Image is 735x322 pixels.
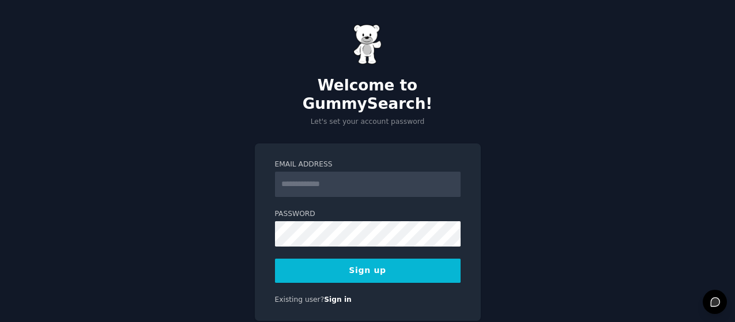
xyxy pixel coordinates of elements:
[275,296,325,304] span: Existing user?
[275,160,461,170] label: Email Address
[255,117,481,127] p: Let's set your account password
[275,259,461,283] button: Sign up
[324,296,352,304] a: Sign in
[353,24,382,65] img: Gummy Bear
[275,209,461,219] label: Password
[255,77,481,113] h2: Welcome to GummySearch!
